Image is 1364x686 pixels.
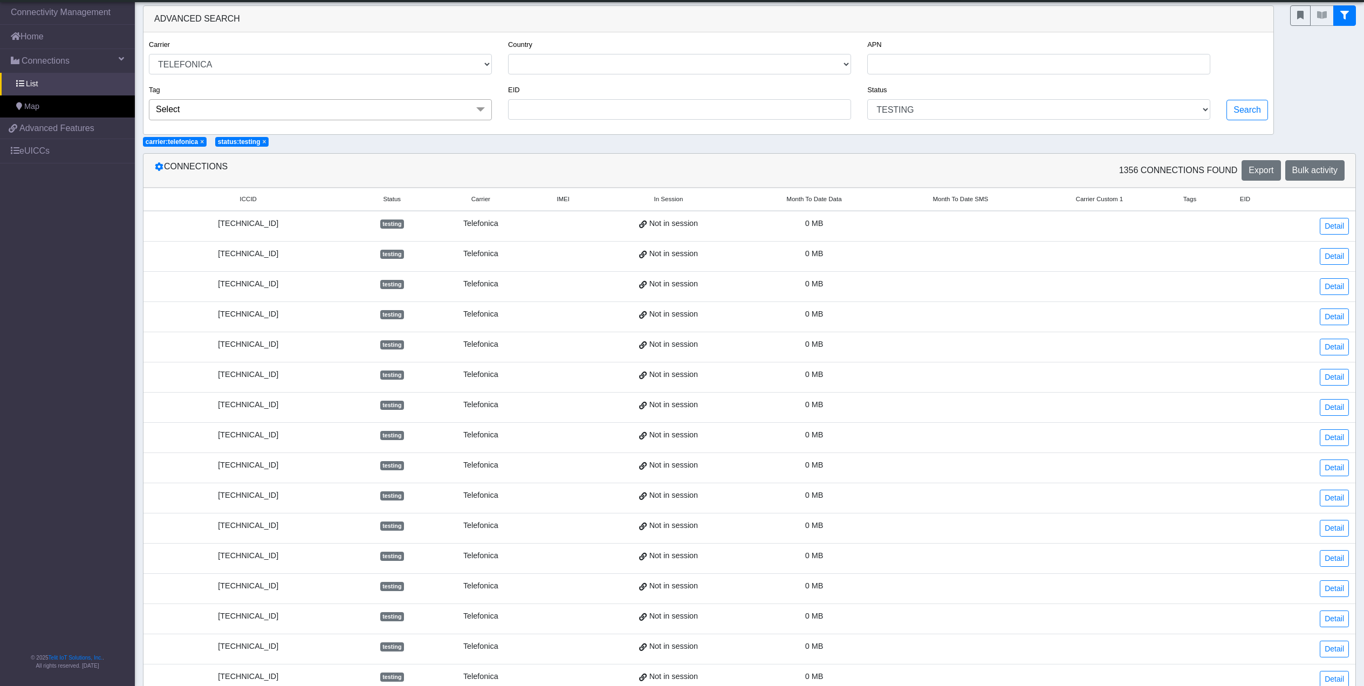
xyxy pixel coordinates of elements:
span: In Session [654,195,683,204]
div: Telefonica [437,248,524,260]
span: testing [380,673,404,681]
span: testing [380,612,404,621]
div: Telefonica [437,339,524,351]
div: Telefonica [437,429,524,441]
span: Bulk activity [1292,166,1338,175]
a: Detail [1320,248,1349,265]
a: Detail [1320,550,1349,567]
div: [TECHNICAL_ID] [150,550,346,562]
span: 0 MB [805,642,824,650]
span: List [26,78,38,90]
div: [TECHNICAL_ID] [150,429,346,441]
span: Carrier [471,195,490,204]
span: × [200,138,204,146]
div: [TECHNICAL_ID] [150,610,346,622]
span: testing [380,431,404,440]
span: testing [380,582,404,591]
a: Detail [1320,610,1349,627]
div: [TECHNICAL_ID] [150,671,346,683]
span: Not in session [649,429,698,441]
span: Export [1249,166,1273,175]
span: 0 MB [805,400,824,409]
span: 1356 Connections found [1119,164,1238,177]
span: testing [380,491,404,500]
span: IMEI [557,195,570,204]
span: Not in session [649,369,698,381]
span: Carrier Custom 1 [1076,195,1123,204]
a: Detail [1320,339,1349,355]
button: Search [1226,100,1268,120]
div: Telefonica [437,671,524,683]
button: Close [200,139,204,145]
span: status:testing [218,138,261,146]
span: Not in session [649,399,698,411]
span: Not in session [649,308,698,320]
div: [TECHNICAL_ID] [150,278,346,290]
div: fitlers menu [1290,5,1356,26]
span: Map [24,101,39,113]
span: 0 MB [805,491,824,499]
span: testing [380,522,404,530]
span: 0 MB [805,612,824,620]
a: Detail [1320,218,1349,235]
span: carrier:telefonica [146,138,198,146]
div: [TECHNICAL_ID] [150,580,346,592]
div: Telefonica [437,278,524,290]
div: [TECHNICAL_ID] [150,339,346,351]
span: 0 MB [805,521,824,530]
span: testing [380,280,404,289]
span: Status [383,195,401,204]
span: 0 MB [805,370,824,379]
a: Detail [1320,459,1349,476]
span: testing [380,552,404,560]
span: testing [380,461,404,470]
label: Tag [149,85,160,95]
div: [TECHNICAL_ID] [150,369,346,381]
button: Export [1242,160,1280,181]
div: Connections [146,160,750,181]
span: Tags [1183,195,1196,204]
span: Not in session [649,520,698,532]
div: Telefonica [437,490,524,502]
span: Month To Date SMS [933,195,988,204]
a: Detail [1320,520,1349,537]
span: 0 MB [805,461,824,469]
div: [TECHNICAL_ID] [150,520,346,532]
span: 0 MB [805,340,824,348]
span: testing [380,642,404,651]
div: [TECHNICAL_ID] [150,248,346,260]
span: 0 MB [805,219,824,228]
span: Select [156,105,180,114]
span: Not in session [649,490,698,502]
span: Not in session [649,641,698,653]
span: Month To Date Data [786,195,841,204]
div: Telefonica [437,218,524,230]
span: 0 MB [805,310,824,318]
a: Detail [1320,641,1349,657]
a: Detail [1320,308,1349,325]
div: Telefonica [437,399,524,411]
a: Detail [1320,490,1349,506]
a: Detail [1320,369,1349,386]
a: Detail [1320,580,1349,597]
span: testing [380,310,404,319]
span: 0 MB [805,581,824,590]
span: Not in session [649,459,698,471]
span: testing [380,371,404,379]
span: Advanced Features [19,122,94,135]
div: Telefonica [437,580,524,592]
span: Not in session [649,218,698,230]
span: Not in session [649,671,698,683]
div: [TECHNICAL_ID] [150,459,346,471]
span: Not in session [649,339,698,351]
div: [TECHNICAL_ID] [150,641,346,653]
div: Telefonica [437,520,524,532]
div: [TECHNICAL_ID] [150,218,346,230]
a: Detail [1320,278,1349,295]
div: [TECHNICAL_ID] [150,308,346,320]
span: Not in session [649,278,698,290]
span: Connections [22,54,70,67]
span: 0 MB [805,551,824,560]
div: Telefonica [437,459,524,471]
label: Status [867,85,887,95]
